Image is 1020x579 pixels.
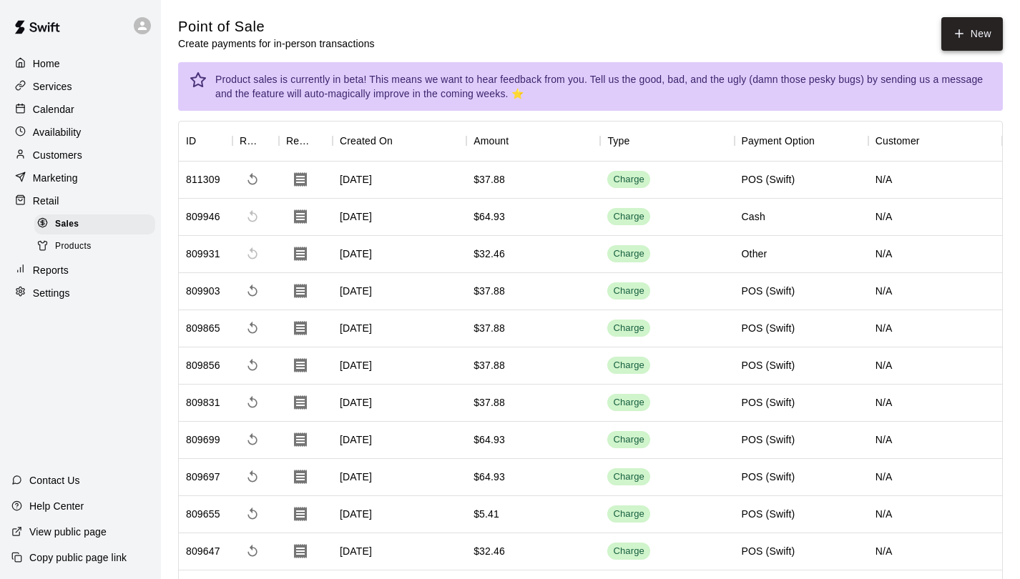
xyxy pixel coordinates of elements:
a: Reports [11,259,149,281]
div: N/A [868,199,1002,236]
span: Refund payment [240,352,265,378]
p: Copy public page link [29,550,127,565]
div: [DATE] [333,236,466,273]
div: ID [179,121,232,161]
h5: Point of Sale [178,17,375,36]
div: 809856 [186,358,220,372]
div: Charge [613,433,644,447]
div: POS (Swift) [742,358,795,372]
div: Other [742,247,768,261]
div: Charge [613,359,644,372]
div: Charge [613,508,644,521]
p: Create payments for in-person transactions [178,36,375,51]
a: Calendar [11,99,149,120]
div: N/A [868,533,1002,570]
div: N/A [868,273,1002,310]
div: N/A [868,385,1002,422]
div: $37.88 [474,358,505,372]
p: Services [33,79,72,94]
div: 809655 [186,507,220,521]
div: N/A [868,162,1002,199]
div: POS (Swift) [742,284,795,298]
div: Marketing [11,167,149,189]
div: Amount [474,121,509,161]
div: 809903 [186,284,220,298]
button: Download Receipt [286,314,315,342]
div: $32.46 [474,544,505,558]
div: 809697 [186,470,220,484]
p: Reports [33,263,69,277]
div: $32.46 [474,247,505,261]
div: Created On [340,121,393,161]
p: Help Center [29,499,84,513]
div: ID [186,121,196,161]
div: 811309 [186,172,220,187]
div: N/A [868,347,1002,385]
div: 809931 [186,247,220,261]
div: $64.93 [474,432,505,447]
p: Marketing [33,171,78,185]
div: 809831 [186,395,220,410]
div: Created On [333,121,466,161]
div: [DATE] [333,422,466,459]
div: Product sales is currently in beta! This means we want to hear feedback from you. Tell us the goo... [215,66,991,107]
p: Settings [33,286,70,300]
p: Contact Us [29,473,80,488]
button: Sort [393,131,413,151]
div: Charge [613,210,644,224]
div: Amount [466,121,600,161]
div: Receipt [279,121,333,161]
div: Customer [876,121,920,161]
div: N/A [868,236,1002,273]
p: Retail [33,194,59,208]
span: Refund payment [240,315,265,341]
div: 809699 [186,432,220,447]
span: Sales [55,217,79,232]
div: $37.88 [474,284,505,298]
button: Download Receipt [286,537,315,565]
span: Refund payment [240,278,265,304]
div: Products [34,237,155,257]
a: Settings [11,282,149,304]
div: POS (Swift) [742,507,795,521]
div: 809865 [186,321,220,335]
div: Cash [742,209,765,224]
div: POS (Swift) [742,395,795,410]
div: POS (Swift) [742,432,795,447]
div: Payment Option [735,121,868,161]
a: sending us a message [881,74,983,85]
button: Download Receipt [286,388,315,417]
button: Download Receipt [286,202,315,231]
a: Products [34,235,161,257]
button: Sort [815,131,835,151]
div: [DATE] [333,310,466,347]
div: Charge [613,284,644,298]
p: Customers [33,148,82,162]
div: POS (Swift) [742,172,795,187]
button: Sort [313,131,333,151]
a: Retail [11,190,149,212]
button: Sort [920,131,940,151]
div: Charge [613,470,644,484]
div: POS (Swift) [742,544,795,558]
a: Services [11,76,149,97]
a: Availability [11,122,149,143]
div: Refund [240,121,259,161]
a: Home [11,53,149,74]
div: [DATE] [333,347,466,385]
div: Charge [613,545,644,558]
a: Customers [11,144,149,166]
div: N/A [868,422,1002,459]
div: $64.93 [474,209,505,224]
button: Download Receipt [286,165,315,194]
button: Sort [629,131,649,151]
button: Sort [196,131,216,151]
button: New [941,17,1003,51]
span: Refund payment [240,538,265,564]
